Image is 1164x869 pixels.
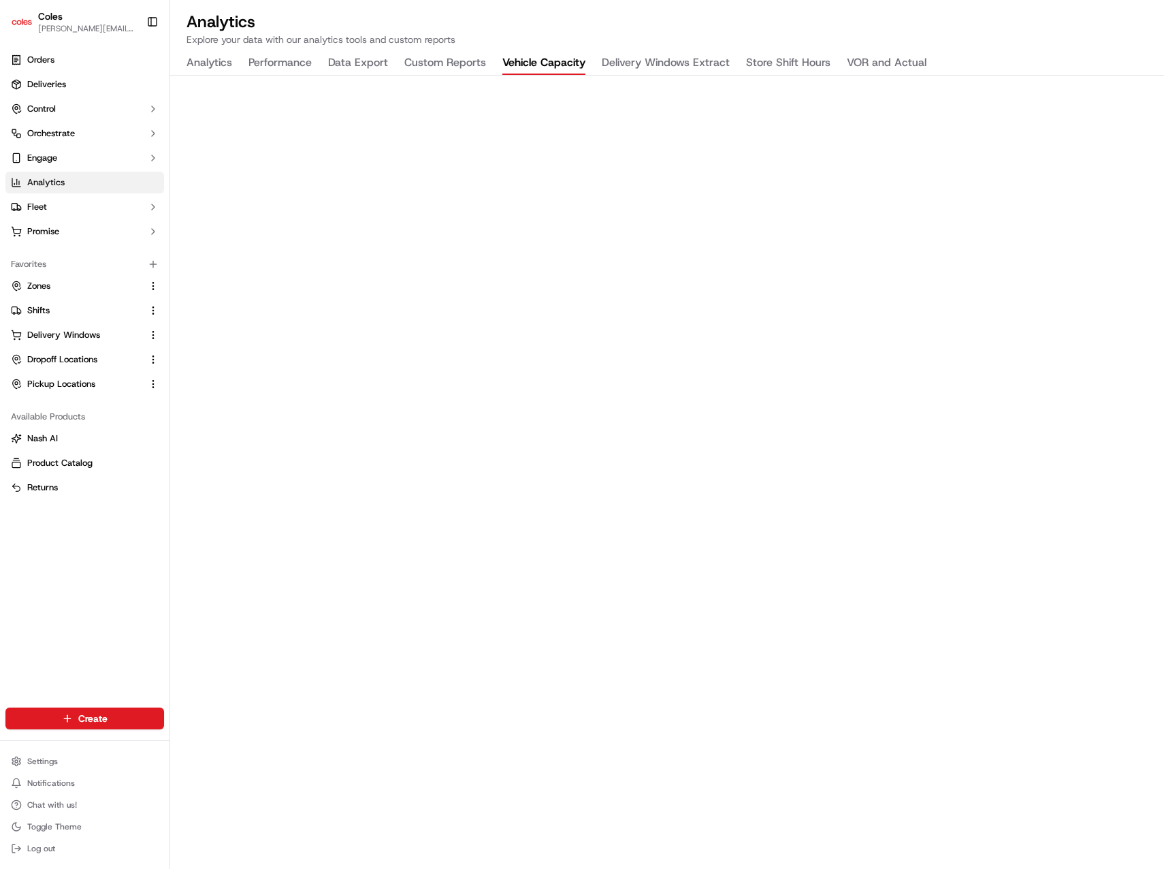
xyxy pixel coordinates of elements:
button: Pickup Locations [5,373,164,395]
span: Promise [27,225,59,238]
a: Deliveries [5,74,164,95]
a: Dropoff Locations [11,353,142,366]
a: Shifts [11,304,142,317]
button: Vehicle Capacity [502,52,585,75]
a: Orders [5,49,164,71]
span: Deliveries [27,78,66,91]
span: Shifts [27,304,50,317]
p: Explore your data with our analytics tools and custom reports [187,33,1148,46]
button: Dropoff Locations [5,349,164,370]
button: Custom Reports [404,52,486,75]
button: [PERSON_NAME][EMAIL_ADDRESS][PERSON_NAME][PERSON_NAME][DOMAIN_NAME] [38,23,135,34]
button: VOR and Actual [847,52,926,75]
a: Delivery Windows [11,329,142,341]
button: Coles [38,10,63,23]
button: Analytics [187,52,232,75]
iframe: Vehicle Capacity [170,76,1164,869]
span: Toggle Theme [27,821,82,832]
a: Zones [11,280,142,292]
button: Delivery Windows [5,324,164,346]
a: Product Catalog [11,457,159,469]
a: Pickup Locations [11,378,142,390]
button: Shifts [5,300,164,321]
span: Dropoff Locations [27,353,97,366]
button: Log out [5,839,164,858]
button: Nash AI [5,428,164,449]
button: Returns [5,477,164,499]
button: ColesColes[PERSON_NAME][EMAIL_ADDRESS][PERSON_NAME][PERSON_NAME][DOMAIN_NAME] [5,5,141,38]
button: Zones [5,275,164,297]
div: Available Products [5,406,164,428]
span: Fleet [27,201,47,213]
span: Control [27,103,56,115]
button: Engage [5,147,164,169]
button: Toggle Theme [5,817,164,836]
span: Analytics [27,176,65,189]
a: Nash AI [11,432,159,445]
div: Favorites [5,253,164,275]
a: Returns [11,481,159,494]
span: Orders [27,54,54,66]
button: Settings [5,752,164,771]
span: Engage [27,152,57,164]
span: Product Catalog [27,457,93,469]
button: Store Shift Hours [746,52,830,75]
button: Performance [248,52,312,75]
button: Control [5,98,164,120]
span: Pickup Locations [27,378,95,390]
span: Delivery Windows [27,329,100,341]
button: Create [5,708,164,729]
span: Create [78,712,108,725]
button: Delivery Windows Extract [602,52,730,75]
button: Fleet [5,196,164,218]
span: Orchestrate [27,127,75,140]
span: Returns [27,481,58,494]
img: Coles [11,11,33,33]
span: Notifications [27,778,75,789]
button: Orchestrate [5,123,164,144]
span: Settings [27,756,58,767]
button: Notifications [5,774,164,793]
button: Chat with us! [5,795,164,815]
span: Log out [27,843,55,854]
h2: Analytics [187,11,1148,33]
button: Data Export [328,52,388,75]
button: Promise [5,221,164,242]
span: Chat with us! [27,800,77,810]
button: Product Catalog [5,452,164,474]
a: Analytics [5,172,164,193]
span: Nash AI [27,432,58,445]
span: Zones [27,280,50,292]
